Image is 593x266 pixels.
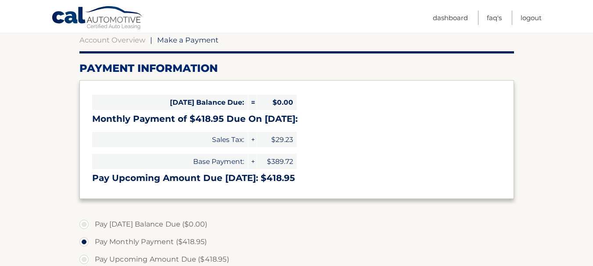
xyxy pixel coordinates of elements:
[257,95,297,110] span: $0.00
[79,62,514,75] h2: Payment Information
[257,132,297,147] span: $29.23
[79,35,145,44] a: Account Overview
[92,173,501,184] h3: Pay Upcoming Amount Due [DATE]: $418.95
[92,113,501,124] h3: Monthly Payment of $418.95 Due On [DATE]:
[92,132,248,147] span: Sales Tax:
[92,154,248,169] span: Base Payment:
[433,11,468,25] a: Dashboard
[51,6,144,31] a: Cal Automotive
[257,154,297,169] span: $389.72
[248,154,257,169] span: +
[487,11,502,25] a: FAQ's
[150,35,152,44] span: |
[248,132,257,147] span: +
[79,233,514,251] label: Pay Monthly Payment ($418.95)
[248,95,257,110] span: =
[92,95,248,110] span: [DATE] Balance Due:
[157,35,219,44] span: Make a Payment
[521,11,542,25] a: Logout
[79,216,514,233] label: Pay [DATE] Balance Due ($0.00)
